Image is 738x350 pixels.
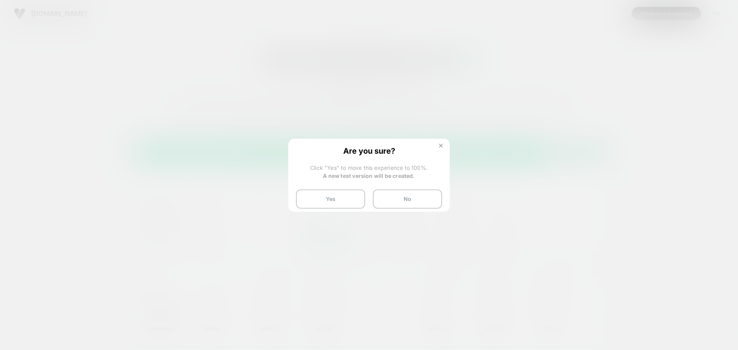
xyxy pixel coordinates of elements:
[439,144,443,148] img: close
[296,189,365,209] button: Yes
[373,189,442,209] button: No
[310,164,428,179] span: Click "Yes" to move this experience to 100%.
[296,146,442,154] span: Are you sure?
[323,173,415,179] b: A new test version will be created.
